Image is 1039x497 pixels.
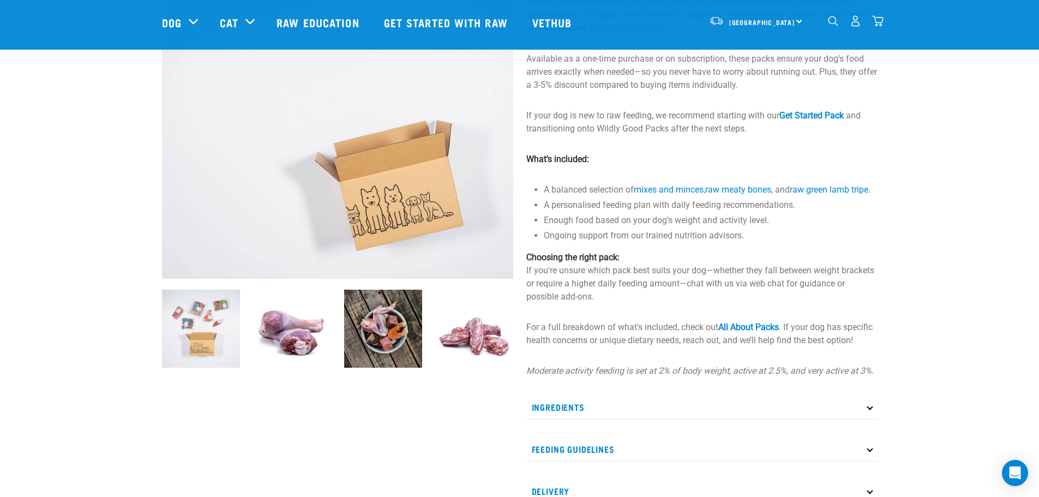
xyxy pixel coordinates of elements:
img: van-moving.png [709,16,724,26]
a: Dog [162,14,182,31]
img: Dog Novel 0 2sec [162,290,240,368]
img: 1253 Turkey Drums 01 [253,290,331,368]
p: If you're unsure which pack best suits your dog—whether they fall between weight brackets or requ... [526,251,878,303]
p: If your dog is new to raw feeding, we recommend starting with our and transitioning onto Wildly G... [526,109,878,135]
img: home-icon-1@2x.png [828,16,838,26]
div: Open Intercom Messenger [1002,460,1028,486]
strong: What’s included: [526,154,589,164]
img: Pile Of Duck Necks For Pets [435,290,513,368]
img: Assortment of Raw Essentials Ingredients Including, Salmon Fillet, Cubed Beef And Tripe, Turkey W... [344,290,422,368]
a: Get Started Pack [779,110,844,121]
a: Cat [220,14,238,31]
em: Moderate activity feeding is set at 2% of body weight, active at 2.5%, and very active at 3%. [526,366,874,376]
p: Feeding Guidelines [526,437,878,462]
a: Raw Education [266,1,373,44]
li: A personalised feeding plan with daily feeding recommendations. [544,199,878,212]
img: user.png [850,15,861,27]
li: A balanced selection of , , and . [544,183,878,196]
a: All About Packs [718,322,779,332]
p: Ingredients [526,395,878,420]
p: For a full breakdown of what's included, check out . If your dog has specific health concerns or ... [526,321,878,347]
a: mixes and minces [634,184,704,195]
p: Available as a one-time purchase or on subscription, these packs ensure your dog’s food arrives e... [526,52,878,92]
a: Vethub [521,1,586,44]
strong: Choosing the right pack: [526,252,620,262]
span: [GEOGRAPHIC_DATA] [729,20,795,24]
li: Enough food based on your dog’s weight and activity level. [544,214,878,227]
img: home-icon@2x.png [872,15,884,27]
a: raw meaty bones [705,184,771,195]
a: Get started with Raw [373,1,521,44]
li: Ongoing support from our trained nutrition advisors. [544,229,878,242]
a: raw green lamb tripe [790,184,868,195]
